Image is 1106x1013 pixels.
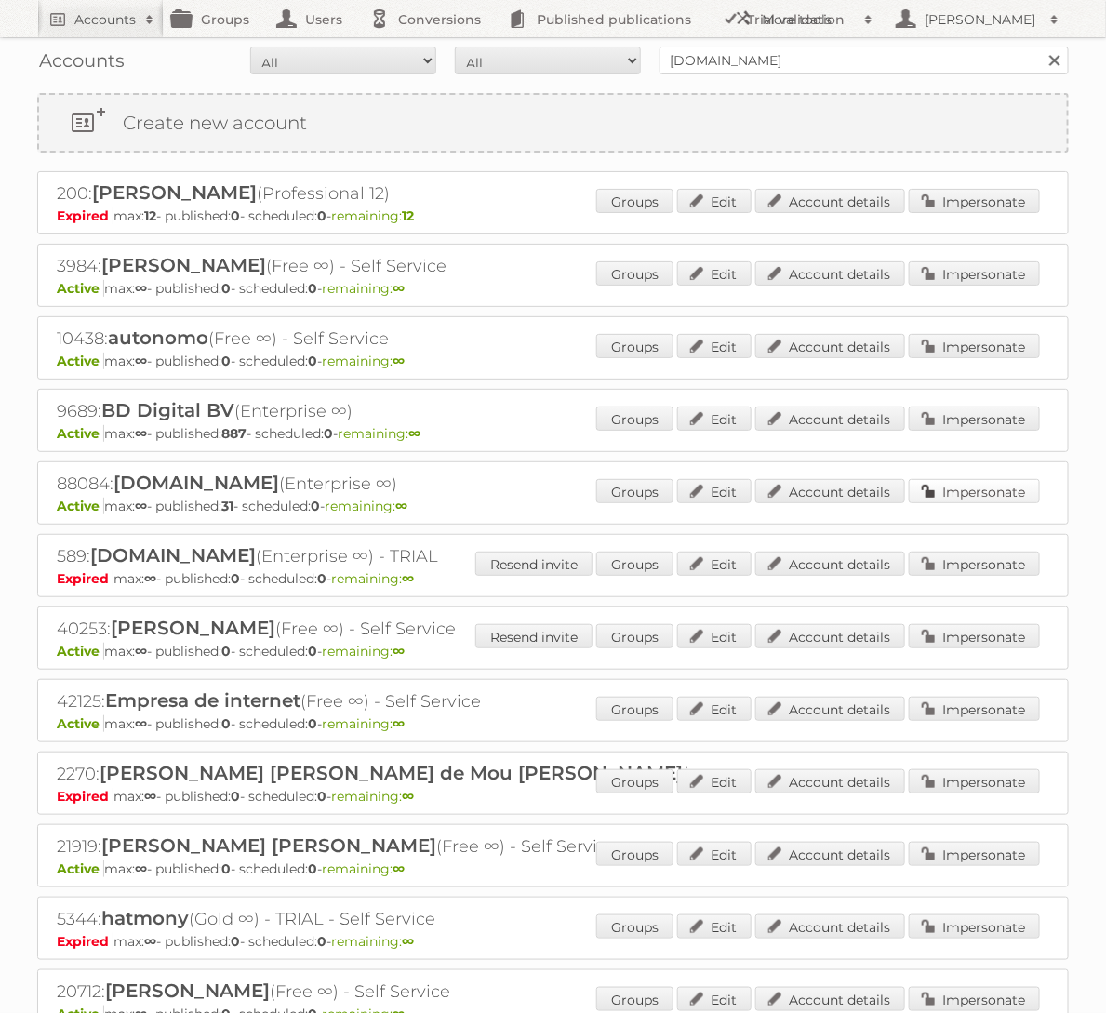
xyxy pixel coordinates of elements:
span: [PERSON_NAME] [111,617,275,639]
span: [PERSON_NAME] [105,980,270,1002]
h2: Accounts [74,10,136,29]
strong: ∞ [393,280,405,297]
strong: 0 [317,788,326,805]
strong: 0 [231,788,240,805]
a: Impersonate [909,479,1040,503]
a: Edit [677,769,752,793]
a: Account details [755,842,905,866]
a: Account details [755,407,905,431]
h2: [PERSON_NAME] [920,10,1041,29]
span: Expired [57,207,113,224]
span: remaining: [331,207,414,224]
span: [PERSON_NAME] [PERSON_NAME] de Mou [PERSON_NAME] [100,762,683,784]
strong: 0 [308,715,317,732]
span: BD Digital BV [101,399,234,421]
span: Active [57,425,104,442]
span: [DOMAIN_NAME] [90,544,256,566]
a: Edit [677,334,752,358]
a: Impersonate [909,987,1040,1011]
strong: 0 [231,933,240,950]
p: max: - published: - scheduled: - [57,643,1049,660]
a: Groups [596,842,673,866]
p: max: - published: - scheduled: - [57,353,1049,369]
strong: ∞ [395,498,407,514]
strong: 0 [221,643,231,660]
a: Create new account [39,95,1067,151]
a: Impersonate [909,769,1040,793]
strong: ∞ [402,788,414,805]
a: Groups [596,407,673,431]
strong: 0 [308,860,317,877]
strong: ∞ [393,353,405,369]
span: [PERSON_NAME] [92,181,257,204]
a: Edit [677,407,752,431]
a: Edit [677,479,752,503]
p: max: - published: - scheduled: - [57,933,1049,950]
span: [DOMAIN_NAME] [113,472,279,494]
span: Empresa de internet [105,689,300,712]
span: remaining: [325,498,407,514]
span: Active [57,715,104,732]
a: Edit [677,552,752,576]
strong: 0 [308,643,317,660]
strong: ∞ [135,643,147,660]
strong: 0 [231,207,240,224]
span: Active [57,860,104,877]
strong: ∞ [135,715,147,732]
strong: 0 [317,207,326,224]
strong: 0 [308,280,317,297]
strong: ∞ [135,860,147,877]
h2: 42125: (Free ∞) - Self Service [57,689,708,713]
strong: 0 [221,353,231,369]
a: Impersonate [909,624,1040,648]
a: Groups [596,261,673,286]
strong: ∞ [393,643,405,660]
p: max: - published: - scheduled: - [57,207,1049,224]
span: autonomo [108,327,208,349]
span: remaining: [331,788,414,805]
a: Groups [596,479,673,503]
span: remaining: [331,570,414,587]
span: remaining: [322,715,405,732]
a: Account details [755,479,905,503]
a: Impersonate [909,334,1040,358]
strong: 0 [311,498,320,514]
span: Expired [57,570,113,587]
a: Impersonate [909,407,1040,431]
a: Groups [596,769,673,793]
a: Edit [677,697,752,721]
span: remaining: [331,933,414,950]
a: Edit [677,261,752,286]
a: Edit [677,914,752,939]
p: max: - published: - scheduled: - [57,715,1049,732]
p: max: - published: - scheduled: - [57,280,1049,297]
strong: ∞ [402,570,414,587]
h2: 20712: (Free ∞) - Self Service [57,980,708,1004]
p: max: - published: - scheduled: - [57,498,1049,514]
a: Groups [596,697,673,721]
a: Account details [755,697,905,721]
strong: ∞ [393,860,405,877]
a: Edit [677,189,752,213]
a: Impersonate [909,552,1040,576]
span: remaining: [338,425,420,442]
strong: 0 [221,860,231,877]
strong: 0 [221,280,231,297]
a: Account details [755,189,905,213]
span: remaining: [322,860,405,877]
h2: 3984: (Free ∞) - Self Service [57,254,708,278]
h2: 88084: (Enterprise ∞) [57,472,708,496]
a: Impersonate [909,842,1040,866]
span: remaining: [322,643,405,660]
span: remaining: [322,280,405,297]
strong: ∞ [393,715,405,732]
h2: 589: (Enterprise ∞) - TRIAL [57,544,708,568]
a: Impersonate [909,697,1040,721]
a: Impersonate [909,914,1040,939]
h2: 5344: (Gold ∞) - TRIAL - Self Service [57,907,708,931]
span: Active [57,643,104,660]
p: max: - published: - scheduled: - [57,570,1049,587]
span: Active [57,280,104,297]
span: [PERSON_NAME] [PERSON_NAME] [101,834,436,857]
a: Groups [596,914,673,939]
